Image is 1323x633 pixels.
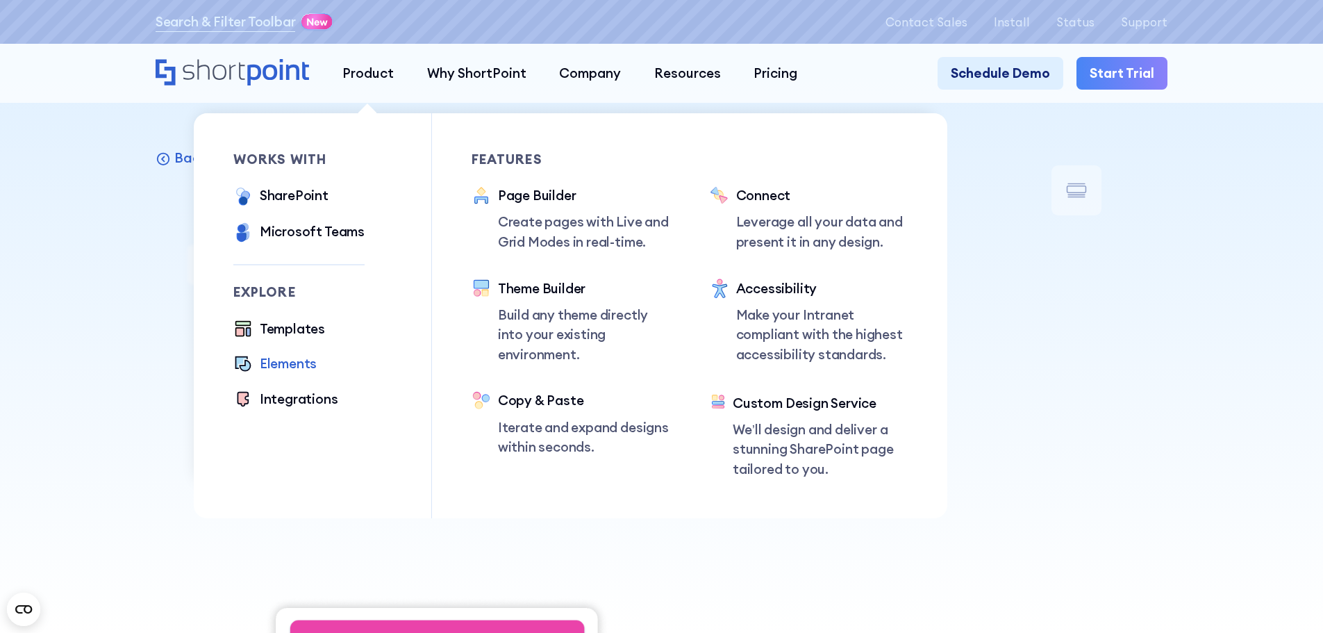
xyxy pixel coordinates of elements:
[1121,15,1167,28] a: Support
[498,212,670,252] p: Create pages with Live and Grid Modes in real-time.
[738,57,815,90] a: Pricing
[498,418,670,457] p: Iterate and expand designs within seconds.
[733,420,908,479] p: We’ll design and deliver a stunning SharePoint page tailored to you.
[233,389,338,411] a: Integrations
[498,279,670,299] div: Theme Builder
[710,186,908,252] a: ConnectLeverage all your data and present it in any design.
[472,391,670,457] a: Copy & PasteIterate and expand designs within seconds.
[7,593,40,626] button: Open CMP widget
[994,15,1030,28] a: Install
[710,393,908,479] a: Custom Design ServiceWe’ll design and deliver a stunning SharePoint page tailored to you.
[233,286,365,299] div: Explore
[736,212,908,252] p: Leverage all your data and present it in any design.
[710,279,908,367] a: AccessibilityMake your Intranet compliant with the highest accessibility standards.
[638,57,738,90] a: Resources
[733,393,908,413] div: Custom Design Service
[427,63,526,83] div: Why ShortPoint
[498,391,670,411] div: Copy & Paste
[260,222,365,242] div: Microsoft Teams
[559,63,621,83] div: Company
[260,319,325,339] div: Templates
[736,279,908,299] div: Accessibility
[260,389,338,409] div: Integrations
[410,57,543,90] a: Why ShortPoint
[498,186,670,206] div: Page Builder
[233,222,365,245] a: Microsoft Teams
[260,186,328,206] div: SharePoint
[233,319,325,341] a: Templates
[1254,566,1323,633] iframe: Chat Widget
[736,305,908,365] p: Make your Intranet compliant with the highest accessibility standards.
[938,57,1063,90] a: Schedule Demo
[233,186,328,208] a: SharePoint
[156,12,296,32] a: Search & Filter Toolbar
[326,57,410,90] a: Product
[1056,15,1095,28] a: Status
[885,15,967,28] a: Contact Sales
[472,279,670,365] a: Theme BuilderBuild any theme directly into your existing environment.
[472,186,670,252] a: Page BuilderCreate pages with Live and Grid Modes in real-time.
[754,63,797,83] div: Pricing
[498,305,670,365] p: Build any theme directly into your existing environment.
[342,63,394,83] div: Product
[156,149,288,167] a: Back to Elements
[472,153,670,166] div: Features
[260,354,317,374] div: Elements
[542,57,638,90] a: Company
[233,153,365,166] div: works with
[1076,57,1167,90] a: Start Trial
[736,186,908,206] div: Connect
[654,63,721,83] div: Resources
[156,59,309,88] a: Home
[174,149,288,167] p: Back to Elements
[233,354,317,376] a: Elements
